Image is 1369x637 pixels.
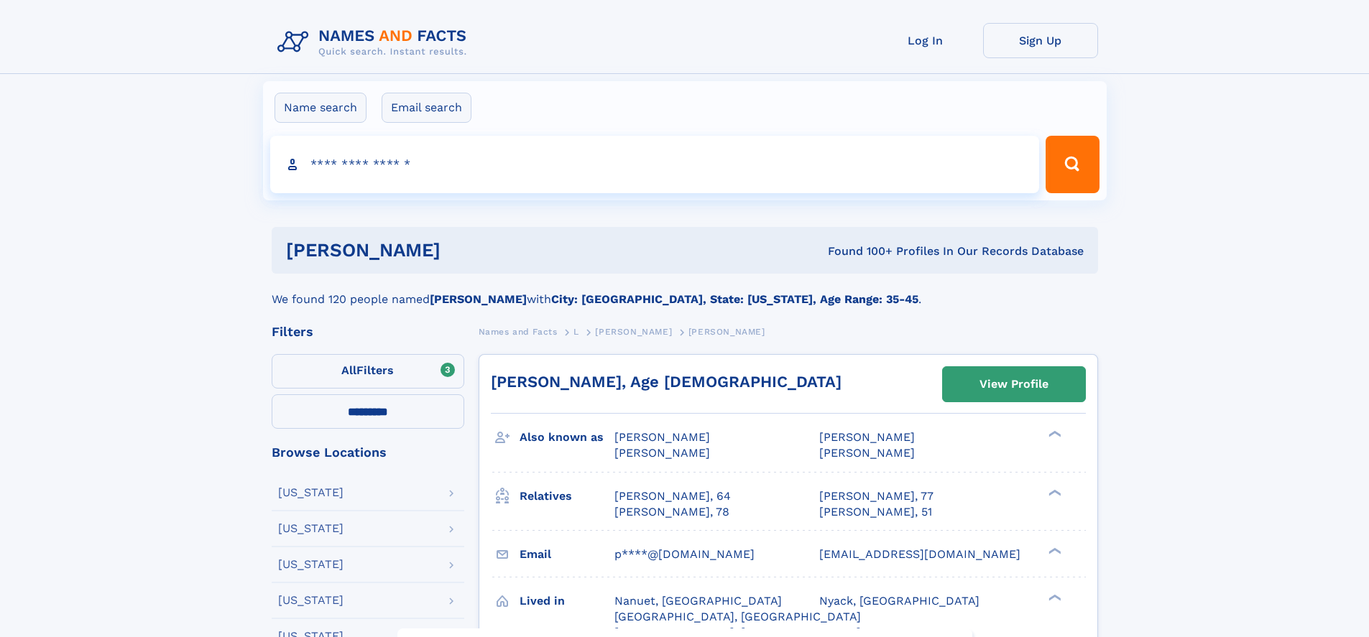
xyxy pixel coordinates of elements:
[868,23,983,58] a: Log In
[272,325,464,338] div: Filters
[819,446,915,460] span: [PERSON_NAME]
[382,93,471,123] label: Email search
[275,93,367,123] label: Name search
[614,610,861,623] span: [GEOGRAPHIC_DATA], [GEOGRAPHIC_DATA]
[614,488,731,504] a: [PERSON_NAME], 64
[614,594,782,608] span: Nanuet, [GEOGRAPHIC_DATA]
[272,274,1098,308] div: We found 120 people named with .
[983,23,1098,58] a: Sign Up
[272,23,479,62] img: Logo Names and Facts
[688,327,765,337] span: [PERSON_NAME]
[595,327,672,337] span: [PERSON_NAME]
[614,430,710,444] span: [PERSON_NAME]
[520,589,614,613] h3: Lived in
[278,559,344,570] div: [US_STATE]
[270,136,1040,193] input: search input
[819,430,915,444] span: [PERSON_NAME]
[272,354,464,389] label: Filters
[1046,136,1099,193] button: Search Button
[819,547,1020,561] span: [EMAIL_ADDRESS][DOMAIN_NAME]
[272,446,464,459] div: Browse Locations
[573,327,579,337] span: L
[520,484,614,508] h3: Relatives
[278,523,344,534] div: [US_STATE]
[491,373,842,391] a: [PERSON_NAME], Age [DEMOGRAPHIC_DATA]
[479,322,558,340] a: Names and Facts
[520,425,614,450] h3: Also known as
[278,487,344,498] div: [US_STATE]
[551,292,918,306] b: City: [GEOGRAPHIC_DATA], State: [US_STATE], Age Range: 35-45
[819,594,979,608] span: Nyack, [GEOGRAPHIC_DATA]
[819,504,932,520] a: [PERSON_NAME], 51
[595,322,672,340] a: [PERSON_NAME]
[1045,592,1062,602] div: ❯
[614,504,729,520] a: [PERSON_NAME], 78
[943,367,1085,401] a: View Profile
[1045,429,1062,439] div: ❯
[1045,546,1062,555] div: ❯
[573,322,579,340] a: L
[1045,488,1062,497] div: ❯
[634,243,1084,259] div: Found 100+ Profiles In Our Records Database
[341,363,356,377] span: All
[520,542,614,567] h3: Email
[979,368,1048,401] div: View Profile
[286,241,635,259] h1: [PERSON_NAME]
[614,446,710,460] span: [PERSON_NAME]
[430,292,527,306] b: [PERSON_NAME]
[278,595,344,606] div: [US_STATE]
[819,488,934,504] a: [PERSON_NAME], 77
